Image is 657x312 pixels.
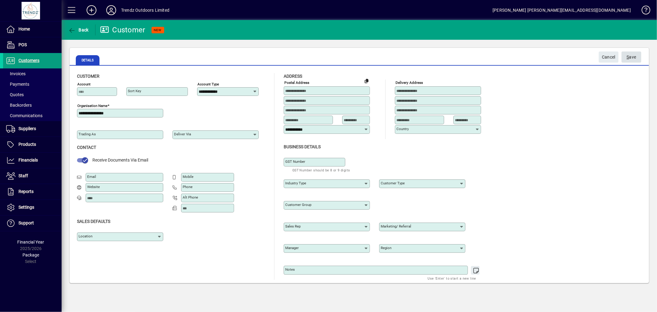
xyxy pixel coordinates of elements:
span: ave [627,52,636,62]
a: Staff [3,168,62,184]
mat-label: Deliver via [174,132,191,136]
mat-label: Trading as [79,132,96,136]
mat-label: Location [79,234,92,238]
mat-label: Phone [183,185,193,189]
mat-label: Alt Phone [183,195,198,199]
mat-hint: GST Number should be 8 or 9 digits [292,166,350,174]
mat-label: Website [87,185,100,189]
a: POS [3,37,62,53]
mat-label: Notes [285,267,295,272]
button: Add [82,5,101,16]
span: Staff [18,173,28,178]
mat-label: Sales rep [285,224,301,228]
span: POS [18,42,27,47]
a: Knowledge Base [637,1,649,21]
a: Support [3,216,62,231]
span: Contact [77,145,96,150]
mat-label: Organisation name [77,104,107,108]
mat-label: Account [77,82,91,86]
mat-label: Sort key [128,89,141,93]
span: Communications [6,113,43,118]
span: Financials [18,158,38,162]
div: Customer [100,25,145,35]
span: Details [76,55,99,65]
span: Cancel [602,52,615,62]
span: Receive Documents Via Email [92,158,148,162]
mat-label: Mobile [183,174,193,179]
a: Payments [3,79,62,89]
span: Reports [18,189,34,194]
span: Settings [18,205,34,210]
mat-label: Industry type [285,181,306,185]
mat-label: Region [381,246,391,250]
span: Package [22,252,39,257]
mat-label: Customer type [381,181,405,185]
span: Financial Year [18,240,44,244]
mat-label: GST Number [285,159,305,164]
button: Cancel [599,51,618,63]
span: Business details [284,144,321,149]
mat-hint: Use 'Enter' to start a new line [428,275,476,282]
button: Back [67,24,90,35]
a: Invoices [3,68,62,79]
div: Trendz Outdoors Limited [121,5,169,15]
mat-label: Account Type [197,82,219,86]
span: Products [18,142,36,147]
a: Suppliers [3,121,62,137]
a: Products [3,137,62,152]
mat-label: Country [396,127,409,131]
span: Payments [6,82,29,87]
a: Communications [3,110,62,121]
span: Backorders [6,103,32,108]
span: Home [18,27,30,31]
mat-label: Manager [285,246,299,250]
span: Customer [77,74,99,79]
span: Support [18,220,34,225]
button: Profile [101,5,121,16]
span: Sales defaults [77,219,110,224]
span: Suppliers [18,126,36,131]
a: Financials [3,153,62,168]
button: Save [622,51,641,63]
span: Invoices [6,71,26,76]
span: Quotes [6,92,24,97]
mat-label: Customer group [285,203,311,207]
app-page-header-button: Back [62,24,95,35]
a: Backorders [3,100,62,110]
button: Copy to Delivery address [362,76,371,86]
span: Address [284,74,302,79]
a: Home [3,22,62,37]
a: Quotes [3,89,62,100]
div: [PERSON_NAME] [PERSON_NAME][EMAIL_ADDRESS][DOMAIN_NAME] [493,5,631,15]
mat-label: Marketing/ Referral [381,224,411,228]
span: Back [68,27,89,32]
span: Customers [18,58,39,63]
mat-label: Email [87,174,96,179]
a: Settings [3,200,62,215]
a: Reports [3,184,62,199]
span: S [627,55,629,60]
span: NEW [154,28,162,32]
